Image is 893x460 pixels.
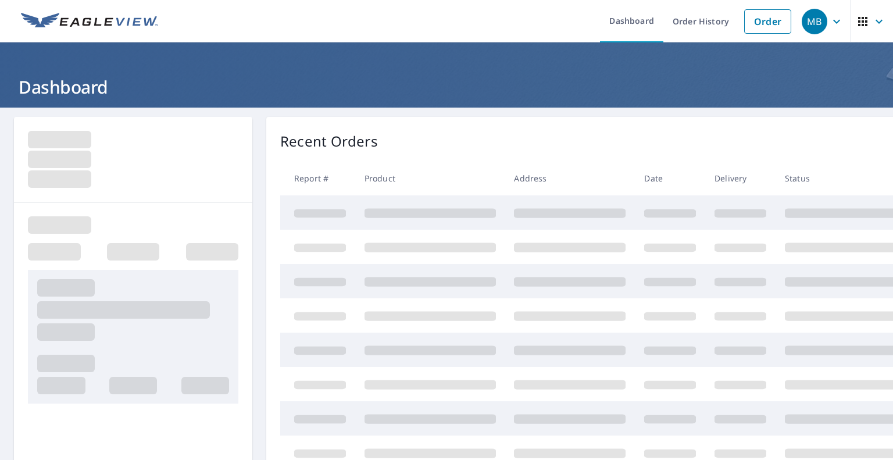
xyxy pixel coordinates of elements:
th: Date [635,161,705,195]
a: Order [744,9,791,34]
div: MB [802,9,827,34]
img: EV Logo [21,13,158,30]
th: Delivery [705,161,776,195]
th: Report # [280,161,355,195]
th: Product [355,161,505,195]
th: Address [505,161,635,195]
p: Recent Orders [280,131,378,152]
h1: Dashboard [14,75,879,99]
